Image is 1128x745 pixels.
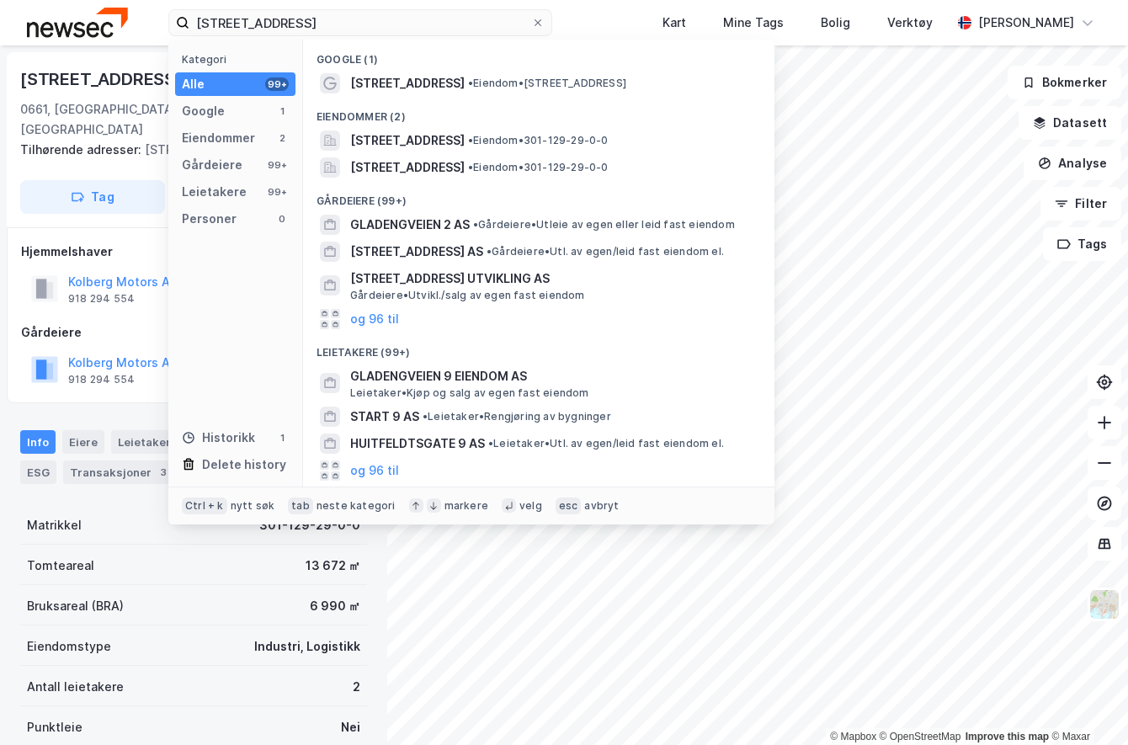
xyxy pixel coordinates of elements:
[275,104,289,118] div: 1
[317,499,396,513] div: neste kategori
[1043,227,1121,261] button: Tags
[350,157,465,178] span: [STREET_ADDRESS]
[27,596,124,616] div: Bruksareal (BRA)
[306,556,360,576] div: 13 672 ㎡
[21,242,366,262] div: Hjemmelshaver
[1040,187,1121,221] button: Filter
[63,460,178,484] div: Transaksjoner
[423,410,611,423] span: Leietaker • Rengjøring av bygninger
[350,366,754,386] span: GLADENGVEIEN 9 EIENDOM AS
[468,161,609,174] span: Eiendom • 301-129-29-0-0
[111,430,205,454] div: Leietakere
[662,13,686,33] div: Kart
[27,636,111,657] div: Eiendomstype
[20,460,56,484] div: ESG
[723,13,784,33] div: Mine Tags
[303,333,774,363] div: Leietakere (99+)
[27,677,124,697] div: Antall leietakere
[303,97,774,127] div: Eiendommer (2)
[468,77,473,89] span: •
[487,245,492,258] span: •
[182,498,227,514] div: Ctrl + k
[265,77,289,91] div: 99+
[350,242,483,262] span: [STREET_ADDRESS] AS
[350,434,485,454] span: HUITFELDTSGATE 9 AS
[966,731,1049,742] a: Improve this map
[353,677,360,697] div: 2
[341,717,360,737] div: Nei
[350,407,419,427] span: START 9 AS
[275,212,289,226] div: 0
[27,8,128,37] img: newsec-logo.f6e21ccffca1b3a03d2d.png
[21,322,366,343] div: Gårdeiere
[303,40,774,70] div: Google (1)
[20,430,56,454] div: Info
[68,292,135,306] div: 918 294 554
[1044,664,1128,745] iframe: Chat Widget
[182,428,255,448] div: Historikk
[519,499,542,513] div: velg
[350,73,465,93] span: [STREET_ADDRESS]
[254,636,360,657] div: Industri, Logistikk
[20,66,185,93] div: [STREET_ADDRESS]
[182,155,242,175] div: Gårdeiere
[182,128,255,148] div: Eiendommer
[487,245,724,258] span: Gårdeiere • Utl. av egen/leid fast eiendom el.
[350,386,589,400] span: Leietaker • Kjøp og salg av egen fast eiendom
[468,77,626,90] span: Eiendom • [STREET_ADDRESS]
[423,410,428,423] span: •
[182,209,237,229] div: Personer
[275,431,289,444] div: 1
[350,289,585,302] span: Gårdeiere • Utvikl./salg av egen fast eiendom
[27,556,94,576] div: Tomteareal
[303,484,774,514] div: Historikk (1)
[488,437,724,450] span: Leietaker • Utl. av egen/leid fast eiendom el.
[821,13,850,33] div: Bolig
[350,460,399,481] button: og 96 til
[473,218,478,231] span: •
[27,717,82,737] div: Punktleie
[27,515,82,535] div: Matrikkel
[265,158,289,172] div: 99+
[556,498,582,514] div: esc
[1088,588,1120,620] img: Z
[310,596,360,616] div: 6 990 ㎡
[488,437,493,450] span: •
[1044,664,1128,745] div: Kontrollprogram for chat
[1024,146,1121,180] button: Analyse
[202,455,286,475] div: Delete history
[303,181,774,211] div: Gårdeiere (99+)
[468,134,473,146] span: •
[350,215,470,235] span: GLADENGVEIEN 2 AS
[275,131,289,145] div: 2
[20,180,165,214] button: Tag
[182,182,247,202] div: Leietakere
[259,515,360,535] div: 301-129-29-0-0
[231,499,275,513] div: nytt søk
[350,130,465,151] span: [STREET_ADDRESS]
[584,499,619,513] div: avbryt
[350,269,754,289] span: [STREET_ADDRESS] UTVIKLING AS
[444,499,488,513] div: markere
[155,464,172,481] div: 3
[887,13,933,33] div: Verktøy
[1019,106,1121,140] button: Datasett
[20,99,237,140] div: 0661, [GEOGRAPHIC_DATA], [GEOGRAPHIC_DATA]
[880,731,961,742] a: OpenStreetMap
[62,430,104,454] div: Eiere
[288,498,313,514] div: tab
[468,161,473,173] span: •
[978,13,1074,33] div: [PERSON_NAME]
[182,101,225,121] div: Google
[182,53,295,66] div: Kategori
[830,731,876,742] a: Mapbox
[468,134,609,147] span: Eiendom • 301-129-29-0-0
[20,140,354,160] div: [STREET_ADDRESS]
[1008,66,1121,99] button: Bokmerker
[68,373,135,386] div: 918 294 554
[265,185,289,199] div: 99+
[350,309,399,329] button: og 96 til
[182,74,205,94] div: Alle
[189,10,531,35] input: Søk på adresse, matrikkel, gårdeiere, leietakere eller personer
[20,142,145,157] span: Tilhørende adresser:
